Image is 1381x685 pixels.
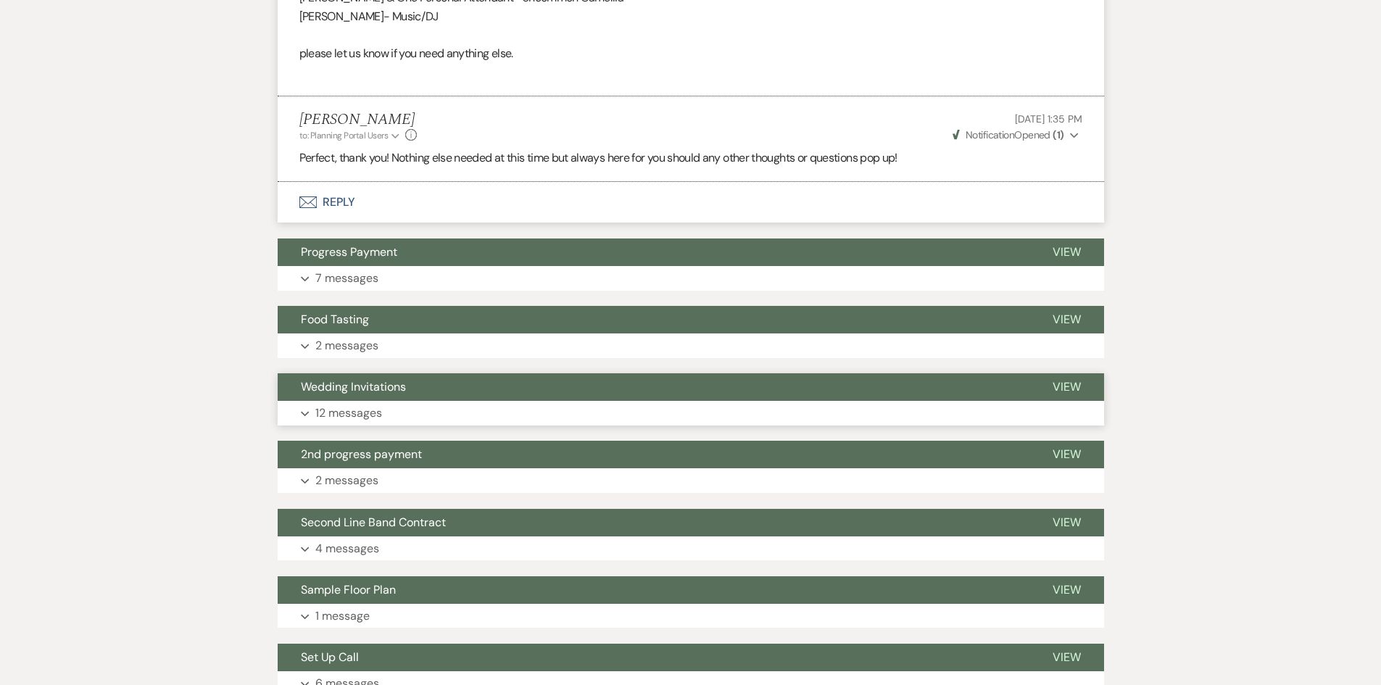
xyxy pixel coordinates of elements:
button: Set Up Call [278,644,1029,671]
span: Notification [966,128,1014,141]
button: Reply [278,182,1104,223]
p: please let us know if you need anything else. [299,44,1082,63]
span: View [1053,312,1081,327]
button: 7 messages [278,266,1104,291]
p: 2 messages [315,336,378,355]
h5: [PERSON_NAME] [299,111,418,129]
button: 2nd progress payment [278,441,1029,468]
button: to: Planning Portal Users [299,129,402,142]
p: 7 messages [315,269,378,288]
button: Food Tasting [278,306,1029,333]
button: View [1029,441,1104,468]
button: 2 messages [278,468,1104,493]
span: View [1053,244,1081,260]
span: Sample Floor Plan [301,582,396,597]
span: Progress Payment [301,244,397,260]
button: View [1029,373,1104,401]
button: View [1029,576,1104,604]
p: 1 message [315,607,370,626]
button: 1 message [278,604,1104,628]
button: NotificationOpened (1) [950,128,1082,143]
button: View [1029,306,1104,333]
span: to: Planning Portal Users [299,130,389,141]
button: 4 messages [278,536,1104,561]
p: [PERSON_NAME]- Music/DJ [299,7,1082,26]
strong: ( 1 ) [1053,128,1063,141]
span: View [1053,447,1081,462]
span: Second Line Band Contract [301,515,446,530]
button: 12 messages [278,401,1104,425]
span: View [1053,379,1081,394]
p: 12 messages [315,404,382,423]
span: Wedding Invitations [301,379,406,394]
span: Set Up Call [301,649,359,665]
span: [DATE] 1:35 PM [1015,112,1082,125]
p: Perfect, thank you! Nothing else needed at this time but always here for you should any other tho... [299,149,1082,167]
span: View [1053,649,1081,665]
span: View [1053,582,1081,597]
span: Opened [953,128,1064,141]
span: View [1053,515,1081,530]
button: View [1029,509,1104,536]
p: 2 messages [315,471,378,490]
span: Food Tasting [301,312,369,327]
span: 2nd progress payment [301,447,422,462]
button: Sample Floor Plan [278,576,1029,604]
button: View [1029,644,1104,671]
button: Second Line Band Contract [278,509,1029,536]
button: 2 messages [278,333,1104,358]
p: 4 messages [315,539,379,558]
button: View [1029,238,1104,266]
button: Wedding Invitations [278,373,1029,401]
button: Progress Payment [278,238,1029,266]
